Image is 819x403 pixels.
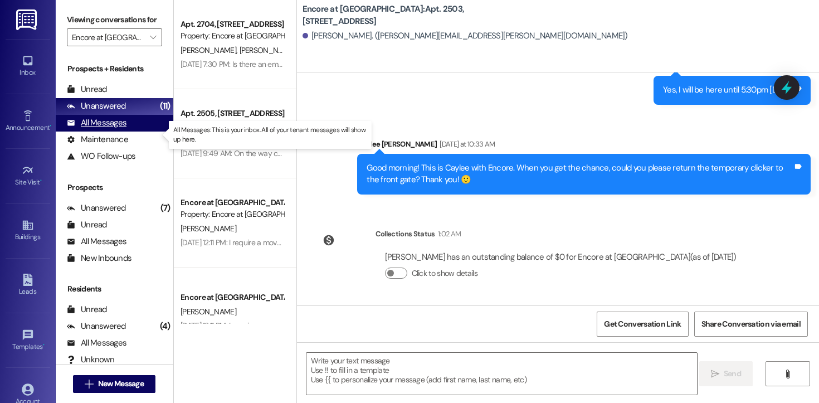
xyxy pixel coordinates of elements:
div: New Inbounds [67,253,131,264]
div: [DATE] 9:49 AM: On the way caylee at publix getting money order [181,148,393,158]
a: Inbox [6,51,50,81]
div: WO Follow-ups [67,150,135,162]
span: Send [724,368,741,380]
button: Get Conversation Link [597,312,688,337]
button: New Message [73,375,155,393]
div: Caylee [PERSON_NAME] [357,138,811,154]
div: Maintenance [67,134,128,145]
div: Unknown [67,354,114,366]
div: All Messages [67,117,126,129]
div: Good morning! This is Caylee with Encore. When you get the chance, could you please return the te... [367,162,793,186]
div: Apt. 2505, [STREET_ADDRESS] [181,108,284,119]
div: Encore at [GEOGRAPHIC_DATA] [181,292,284,303]
button: Send [699,361,753,386]
label: Viewing conversations for [67,11,162,28]
div: Property: Encore at [GEOGRAPHIC_DATA] [181,119,284,131]
div: Unanswered [67,321,126,332]
div: 1:02 AM [435,228,461,240]
button: Share Conversation via email [694,312,808,337]
div: (4) [157,318,173,335]
div: Yes, I will be here until 5:30pm [DATE]. [663,84,793,96]
a: Leads [6,270,50,300]
a: Site Visit • [6,161,50,191]
img: ResiDesk Logo [16,9,39,30]
label: Click to show details [412,268,477,279]
span: Share Conversation via email [701,318,801,330]
div: Unanswered [67,202,126,214]
div: Prospects [56,182,173,193]
div: (11) [157,98,173,115]
span: [PERSON_NAME] [181,224,236,234]
span: [PERSON_NAME] [239,45,295,55]
div: Prospects + Residents [56,63,173,75]
span: [PERSON_NAME] [181,45,240,55]
b: Encore at [GEOGRAPHIC_DATA]: Apt. 2503, [STREET_ADDRESS] [303,3,525,27]
span: • [40,177,42,184]
span: Get Conversation Link [604,318,681,330]
span: • [50,122,51,130]
div: [DATE] at 10:33 AM [437,138,495,150]
div: Unanswered [67,100,126,112]
div: Encore at [GEOGRAPHIC_DATA] [181,197,284,208]
i:  [783,370,792,378]
div: Collections Status [376,228,435,240]
div: [DATE] 7:30 PM: Is there an emergency contact number? [181,59,363,69]
div: [PERSON_NAME] has an outstanding balance of $0 for Encore at [GEOGRAPHIC_DATA] (as of [DATE]) [385,251,737,263]
div: Property: Encore at [GEOGRAPHIC_DATA] [181,30,284,42]
i:  [711,370,719,378]
div: Apt. 2704, [STREET_ADDRESS] [181,18,284,30]
a: Templates • [6,326,50,356]
div: Unread [67,84,107,95]
p: All Messages: This is your inbox. All of your tenant messages will show up here. [173,125,367,144]
div: Residents [56,283,173,295]
span: [PERSON_NAME] [181,307,236,317]
span: New Message [98,378,144,390]
div: [PERSON_NAME]. ([PERSON_NAME][EMAIL_ADDRESS][PERSON_NAME][DOMAIN_NAME]) [303,30,628,42]
div: Property: Encore at [GEOGRAPHIC_DATA] [181,208,284,220]
a: Buildings [6,216,50,246]
input: All communities [72,28,144,46]
div: (7) [158,200,173,217]
div: [DATE] 12:11 PM: I require a move out inspection. Before I turn in keys [DATE] [181,237,416,247]
i:  [150,33,156,42]
div: Unread [67,219,107,231]
span: • [43,341,45,349]
div: [DATE] 12:11 PM: I require a move out inspection. Before I turn in keys [DATE] [181,321,416,331]
div: Unread [67,304,107,315]
div: All Messages [67,337,126,349]
div: All Messages [67,236,126,247]
i:  [85,380,93,389]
